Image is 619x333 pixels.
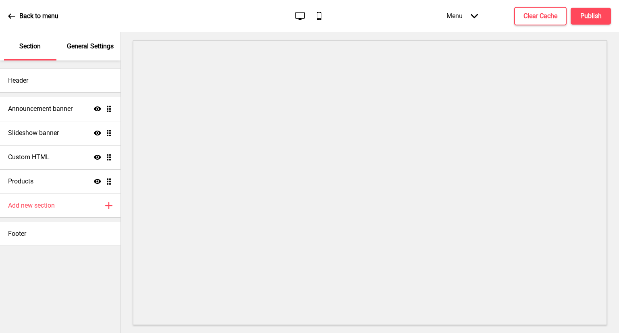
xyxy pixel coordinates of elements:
h4: Products [8,177,33,186]
p: Section [19,42,41,51]
div: Menu [438,4,486,28]
a: Back to menu [8,5,58,27]
h4: Footer [8,229,26,238]
h4: Add new section [8,201,55,210]
h4: Announcement banner [8,104,73,113]
button: Publish [571,8,611,25]
p: Back to menu [19,12,58,21]
h4: Header [8,76,28,85]
p: General Settings [67,42,114,51]
h4: Clear Cache [523,12,557,21]
h4: Custom HTML [8,153,50,162]
h4: Publish [580,12,602,21]
h4: Slideshow banner [8,129,59,137]
button: Clear Cache [514,7,567,25]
